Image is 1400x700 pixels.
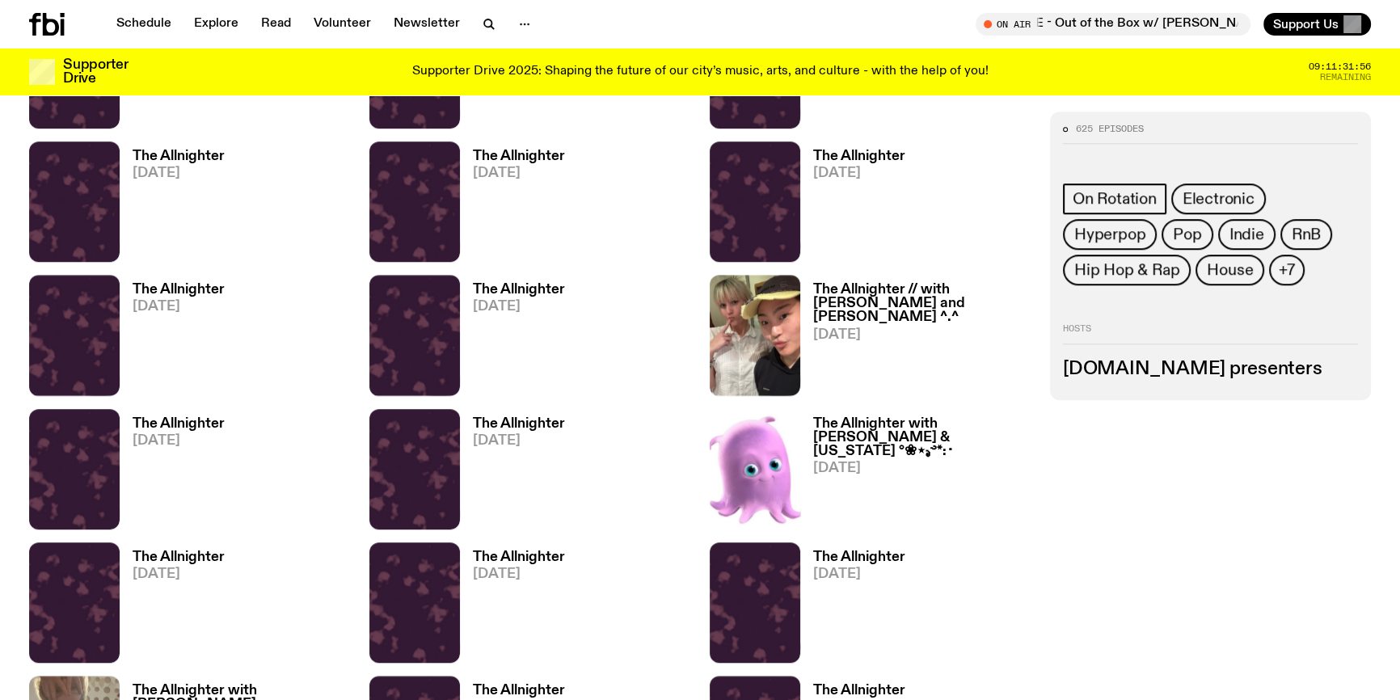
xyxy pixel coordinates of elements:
[133,550,225,564] h3: The Allnighter
[1074,262,1179,280] span: Hip Hop & Rap
[813,167,905,180] span: [DATE]
[813,550,905,564] h3: The Allnighter
[473,300,565,314] span: [DATE]
[800,550,905,663] a: The Allnighter[DATE]
[1162,220,1212,251] a: Pop
[813,150,905,163] h3: The Allnighter
[800,283,1031,395] a: The Allnighter // with [PERSON_NAME] and [PERSON_NAME] ^.^[DATE]
[460,550,565,663] a: The Allnighter[DATE]
[800,150,905,262] a: The Allnighter[DATE]
[1207,262,1253,280] span: House
[1073,191,1157,209] span: On Rotation
[1263,13,1371,36] button: Support Us
[1063,361,1358,378] h3: [DOMAIN_NAME] presenters
[133,167,225,180] span: [DATE]
[1279,262,1295,280] span: +7
[1074,226,1145,244] span: Hyperpop
[133,283,225,297] h3: The Allnighter
[473,150,565,163] h3: The Allnighter
[1183,191,1255,209] span: Electronic
[384,13,470,36] a: Newsletter
[813,328,1031,342] span: [DATE]
[710,409,800,529] img: An animated image of a pink squid named pearl from Nemo.
[473,684,565,698] h3: The Allnighter
[107,13,181,36] a: Schedule
[813,462,1031,475] span: [DATE]
[1171,184,1266,215] a: Electronic
[184,13,248,36] a: Explore
[1173,226,1201,244] span: Pop
[1292,226,1321,244] span: RnB
[813,684,905,698] h3: The Allnighter
[1063,325,1358,344] h2: Hosts
[1280,220,1332,251] a: RnB
[1320,73,1371,82] span: Remaining
[473,434,565,448] span: [DATE]
[1229,226,1264,244] span: Indie
[1309,62,1371,71] span: 09:11:31:56
[1063,255,1191,286] a: Hip Hop & Rap
[120,550,225,663] a: The Allnighter[DATE]
[412,65,989,79] p: Supporter Drive 2025: Shaping the future of our city’s music, arts, and culture - with the help o...
[473,567,565,581] span: [DATE]
[1076,124,1144,133] span: 625 episodes
[133,434,225,448] span: [DATE]
[473,167,565,180] span: [DATE]
[460,150,565,262] a: The Allnighter[DATE]
[473,550,565,564] h3: The Allnighter
[120,417,225,529] a: The Allnighter[DATE]
[473,283,565,297] h3: The Allnighter
[133,150,225,163] h3: The Allnighter
[304,13,381,36] a: Volunteer
[976,13,1250,36] button: On AirEora Rapper LILPIXIE - Out of the Box w/ [PERSON_NAME] & [PERSON_NAME]
[1269,255,1305,286] button: +7
[460,417,565,529] a: The Allnighter[DATE]
[133,567,225,581] span: [DATE]
[800,417,1031,529] a: The Allnighter with [PERSON_NAME] & [US_STATE] °❀⋆.ೃ࿔*:･[DATE]
[460,283,565,395] a: The Allnighter[DATE]
[813,417,1031,458] h3: The Allnighter with [PERSON_NAME] & [US_STATE] °❀⋆.ೃ࿔*:･
[133,417,225,431] h3: The Allnighter
[1273,17,1339,32] span: Support Us
[1195,255,1264,286] a: House
[133,300,225,314] span: [DATE]
[251,13,301,36] a: Read
[63,58,128,86] h3: Supporter Drive
[120,150,225,262] a: The Allnighter[DATE]
[813,567,905,581] span: [DATE]
[1063,220,1157,251] a: Hyperpop
[1218,220,1276,251] a: Indie
[473,417,565,431] h3: The Allnighter
[120,283,225,395] a: The Allnighter[DATE]
[1063,184,1166,215] a: On Rotation
[710,275,800,395] img: Two girls take a selfie. Girl on the right wears a baseball cap and wearing a black hoodie. Girl ...
[813,283,1031,324] h3: The Allnighter // with [PERSON_NAME] and [PERSON_NAME] ^.^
